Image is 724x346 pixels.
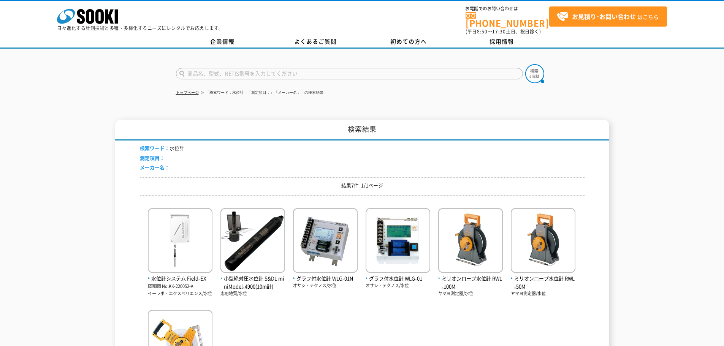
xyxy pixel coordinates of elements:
h1: 検索結果 [115,120,609,141]
a: 小型絶対圧水位計 S&DL miniModel-4900(10m計) [220,267,285,290]
a: トップページ [176,90,199,95]
a: 初めての方へ [362,36,455,47]
a: ミリオンロープ水位計 RWL-100M [438,267,503,290]
span: グラフ付水位計 WLG-01N [293,275,358,283]
a: グラフ付水位計 WLG-01N [293,267,358,283]
a: ミリオンロープ水位計 RWL-50M [511,267,575,290]
span: 初めての方へ [390,37,427,46]
span: 8:50 [477,28,488,35]
span: グラフ付水位計 WLG-01 [366,275,430,283]
span: はこちら [557,11,659,22]
img: WLG-01N [293,208,358,275]
img: RWL-100M [438,208,503,275]
img: Field-EX [148,208,212,275]
p: ヤマヨ測定器/水位 [438,291,503,297]
p: 結果7件 1/1ページ [140,182,585,190]
p: ヤマヨ測定器/水位 [511,291,575,297]
span: ミリオンロープ水位計 RWL-100M [438,275,503,291]
p: オサシ・テクノス/水位 [293,283,358,289]
span: (平日 ～ 土日、祝日除く) [466,28,541,35]
p: 日々進化する計測技術と多種・多様化するニーズにレンタルでお応えします。 [57,26,223,30]
p: イーラボ・エクスペリエンス/水位 [148,291,212,297]
span: 検索ワード： [140,144,170,152]
li: 「検索ワード：水位計」「測定項目：」「メーカー名：」の検索結果 [200,89,323,97]
a: お見積り･お問い合わせはこちら [549,6,667,27]
strong: お見積り･お問い合わせ [572,12,636,21]
p: オサシ・テクノス/水位 [366,283,430,289]
span: 17:30 [492,28,506,35]
img: WLG-01 [366,208,430,275]
a: [PHONE_NUMBER] [466,12,549,27]
span: 測定項目： [140,154,165,161]
img: btn_search.png [525,64,544,83]
a: グラフ付水位計 WLG-01 [366,267,430,283]
span: メーカー名： [140,164,170,171]
p: 応用地質/水位 [220,291,285,297]
li: 水位計 [140,144,184,152]
span: ミリオンロープ水位計 RWL-50M [511,275,575,291]
p: No.KK-220052-A [148,283,212,291]
a: 採用情報 [455,36,548,47]
a: 企業情報 [176,36,269,47]
img: RWL-50M [511,208,575,275]
a: 水位計システム Field-EX [148,267,212,283]
span: お電話でのお問い合わせは [466,6,549,11]
img: S&DL miniModel-4900(10m計) [220,208,285,275]
span: 小型絶対圧水位計 S&DL miniModel-4900(10m計) [220,275,285,291]
span: 水位計システム Field-EX [148,275,212,283]
a: よくあるご質問 [269,36,362,47]
input: 商品名、型式、NETIS番号を入力してください [176,68,523,79]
